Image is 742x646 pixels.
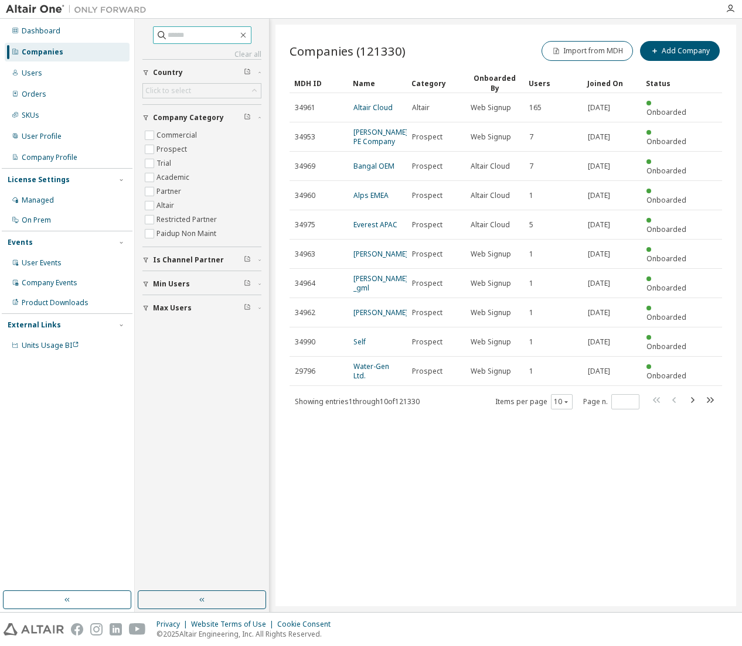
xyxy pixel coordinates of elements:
[90,623,103,635] img: instagram.svg
[142,295,261,321] button: Max Users
[353,102,393,112] a: Altair Cloud
[191,620,277,629] div: Website Terms of Use
[153,255,224,265] span: Is Channel Partner
[295,132,315,142] span: 34953
[142,105,261,131] button: Company Category
[412,220,443,230] span: Prospect
[295,162,315,171] span: 34969
[110,623,122,635] img: linkedin.svg
[244,255,251,265] span: Clear filter
[412,162,443,171] span: Prospect
[646,224,686,234] span: Onboarded
[471,308,511,317] span: Web Signup
[295,103,315,112] span: 34961
[142,60,261,86] button: Country
[6,4,152,15] img: Altair One
[529,74,578,93] div: Users
[646,107,686,117] span: Onboarded
[22,153,77,162] div: Company Profile
[295,279,315,288] span: 34964
[588,249,610,259] span: [DATE]
[471,367,511,376] span: Web Signup
[588,308,610,317] span: [DATE]
[646,254,686,264] span: Onboarded
[588,367,610,376] span: [DATE]
[646,341,686,351] span: Onboarded
[471,103,511,112] span: Web Signup
[143,84,261,98] div: Click to select
[529,162,533,171] span: 7
[156,629,338,639] p: © 2025 Altair Engineering, Inc. All Rights Reserved.
[471,220,510,230] span: Altair Cloud
[588,132,610,142] span: [DATE]
[412,132,443,142] span: Prospect
[22,132,62,141] div: User Profile
[244,68,251,77] span: Clear filter
[353,74,402,93] div: Name
[142,247,261,273] button: Is Channel Partner
[156,213,219,227] label: Restricted Partner
[529,220,533,230] span: 5
[295,308,315,317] span: 34962
[412,249,443,259] span: Prospect
[588,279,610,288] span: [DATE]
[588,220,610,230] span: [DATE]
[353,220,397,230] a: Everest APAC
[244,279,251,289] span: Clear filter
[22,47,63,57] div: Companies
[8,320,61,330] div: External Links
[412,279,443,288] span: Prospect
[153,113,224,122] span: Company Category
[71,623,83,635] img: facebook.svg
[153,279,190,289] span: Min Users
[588,337,610,347] span: [DATE]
[22,258,62,268] div: User Events
[353,337,366,347] a: Self
[353,161,394,171] a: Bangal OEM
[554,397,570,406] button: 10
[156,620,191,629] div: Privacy
[412,191,443,200] span: Prospect
[8,238,33,247] div: Events
[353,307,408,317] a: [PERSON_NAME]
[353,127,408,146] a: [PERSON_NAME] PE Company
[22,111,39,120] div: SKUs
[290,43,406,59] span: Companies (121330)
[542,41,633,61] button: Import from MDH
[22,90,46,99] div: Orders
[529,308,533,317] span: 1
[471,249,511,259] span: Web Signup
[153,303,192,313] span: Max Users
[22,298,89,307] div: Product Downloads
[640,41,720,61] button: Add Company
[145,86,191,95] div: Click to select
[4,623,64,635] img: altair_logo.svg
[471,279,511,288] span: Web Signup
[153,68,183,77] span: Country
[412,103,430,112] span: Altair
[156,227,219,241] label: Paidup Non Maint
[295,249,315,259] span: 34963
[412,337,443,347] span: Prospect
[412,367,443,376] span: Prospect
[471,191,510,200] span: Altair Cloud
[295,191,315,200] span: 34960
[583,394,639,409] span: Page n.
[588,191,610,200] span: [DATE]
[529,367,533,376] span: 1
[22,216,51,225] div: On Prem
[646,136,686,146] span: Onboarded
[412,308,443,317] span: Prospect
[8,175,70,184] div: License Settings
[471,162,510,171] span: Altair Cloud
[588,162,610,171] span: [DATE]
[277,620,338,629] div: Cookie Consent
[646,74,695,93] div: Status
[353,190,389,200] a: Alps EMEA
[646,312,686,322] span: Onboarded
[529,279,533,288] span: 1
[646,283,686,293] span: Onboarded
[156,142,189,156] label: Prospect
[495,394,573,409] span: Items per page
[129,623,146,635] img: youtube.svg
